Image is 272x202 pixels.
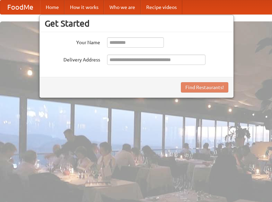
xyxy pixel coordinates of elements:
[141,0,182,14] a: Recipe videos
[64,0,104,14] a: How it works
[45,18,228,29] h3: Get Started
[45,55,100,63] label: Delivery Address
[181,82,228,93] button: Find Restaurants!
[0,0,40,14] a: FoodMe
[45,37,100,46] label: Your Name
[40,0,64,14] a: Home
[104,0,141,14] a: Who we are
